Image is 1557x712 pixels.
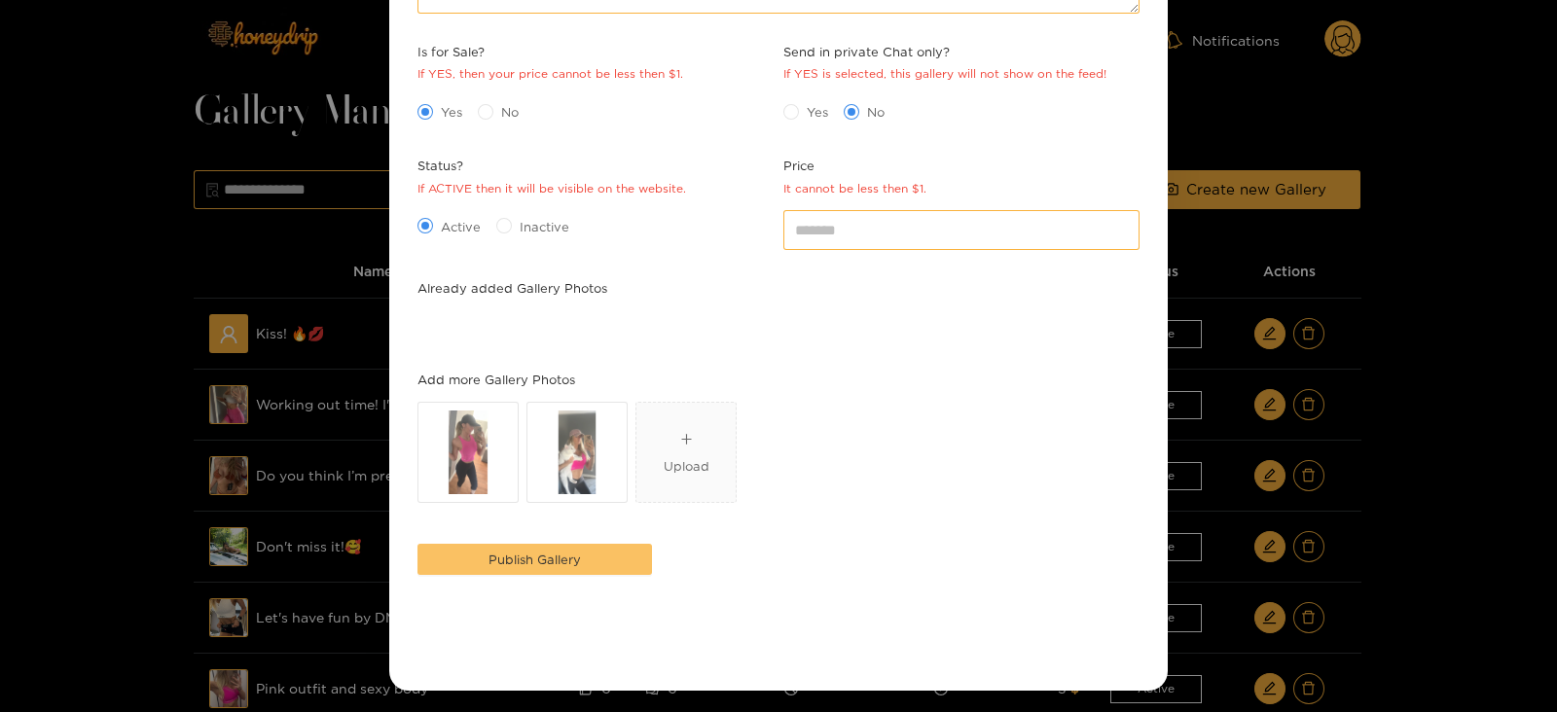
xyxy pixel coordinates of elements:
[783,156,926,175] span: Price
[859,102,892,122] span: No
[417,65,683,84] div: If YES, then your price cannot be less then $1.
[417,42,683,61] span: Is for Sale?
[636,403,736,502] span: plusUpload
[493,102,526,122] span: No
[783,65,1106,84] div: If YES is selected, this gallery will not show on the feed!
[417,156,686,175] span: Status?
[512,217,577,236] span: Inactive
[664,456,709,476] div: Upload
[433,217,489,236] span: Active
[417,370,575,389] label: Add more Gallery Photos
[417,544,652,575] button: Publish Gallery
[799,102,836,122] span: Yes
[783,42,1106,61] span: Send in private Chat only?
[680,433,693,445] span: plus
[783,180,926,198] div: It cannot be less then $1.
[417,278,607,298] label: Already added Gallery Photos
[417,180,686,198] div: If ACTIVE then it will be visible on the website.
[433,102,470,122] span: Yes
[489,550,581,569] span: Publish Gallery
